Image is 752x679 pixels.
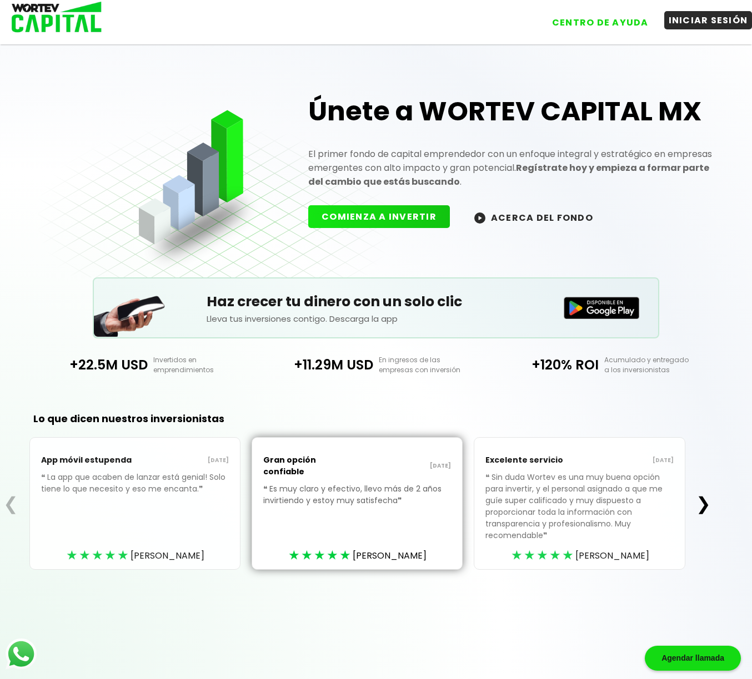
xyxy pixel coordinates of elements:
[485,472,673,558] p: Sin duda Wortev es una muy buena opción para invertir, y el personal asignado a que me guíe super...
[537,5,653,32] a: CENTRO DE AYUDA
[94,282,166,337] img: Teléfono
[485,472,492,483] span: ❝
[308,94,714,129] h1: Únete a WORTEV CAPITAL MX
[67,547,131,564] div: ★★★★★
[564,297,639,319] img: Disponible en Google Play
[485,449,579,472] p: Excelente servicio
[693,493,714,515] button: ❯
[308,147,714,189] p: El primer fondo de capital emprendedor con un enfoque integral y estratégico en empresas emergent...
[353,549,427,563] span: [PERSON_NAME]
[579,456,673,465] p: [DATE]
[41,472,229,511] p: La app que acaben de lanzar está genial! Solo tiene lo que necesito y eso me encanta.
[263,449,357,483] p: Gran opción confiable
[263,483,269,494] span: ❝
[489,355,599,374] p: +120% ROI
[357,462,451,470] p: [DATE]
[548,13,653,32] button: CENTRO DE AYUDA
[207,312,545,325] p: Lleva tus inversiones contigo. Descarga la app
[512,547,575,564] div: ★★★★★
[575,549,649,563] span: [PERSON_NAME]
[41,449,135,472] p: App móvil estupenda
[645,646,741,671] div: Agendar llamada
[38,355,148,374] p: +22.5M USD
[289,547,353,564] div: ★★★★★
[199,483,205,494] span: ❞
[398,495,404,506] span: ❞
[148,355,263,375] p: Invertidos en emprendimientos
[135,456,229,465] p: [DATE]
[263,483,451,523] p: Es muy claro y efectivo, llevo más de 2 años invirtiendo y estoy muy satisfecha
[461,205,606,229] button: ACERCA DEL FONDO
[373,355,489,375] p: En ingresos de las empresas con inversión
[6,639,37,670] img: logos_whatsapp-icon.242b2217.svg
[207,291,545,312] h5: Haz crecer tu dinero con un solo clic
[308,210,461,223] a: COMIENZA A INVERTIR
[41,472,47,483] span: ❝
[308,161,709,188] strong: Regístrate hoy y empieza a formar parte del cambio que estás buscando
[599,355,714,375] p: Acumulado y entregado a los inversionistas
[308,205,450,228] button: COMIENZA A INVERTIR
[131,549,204,563] span: [PERSON_NAME]
[263,355,373,374] p: +11.29M USD
[543,530,549,541] span: ❞
[474,212,485,224] img: wortev-capital-acerca-del-fondo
